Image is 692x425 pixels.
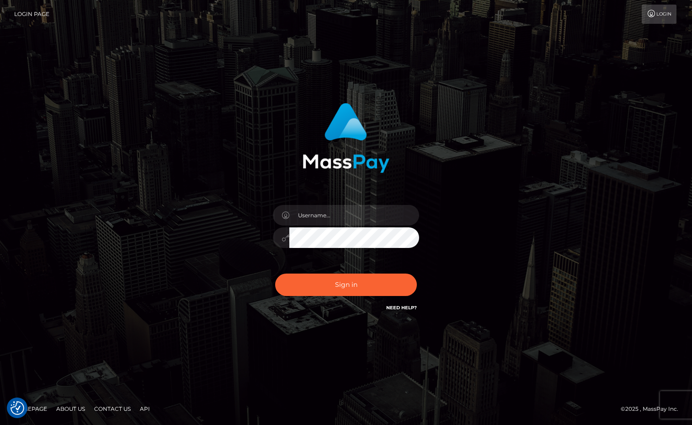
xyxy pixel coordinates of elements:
[90,402,134,416] a: Contact Us
[53,402,89,416] a: About Us
[642,5,676,24] a: Login
[275,274,417,296] button: Sign in
[386,305,417,311] a: Need Help?
[11,401,24,415] button: Consent Preferences
[136,402,154,416] a: API
[14,5,49,24] a: Login Page
[303,103,389,173] img: MassPay Login
[289,205,419,226] input: Username...
[10,402,51,416] a: Homepage
[11,401,24,415] img: Revisit consent button
[621,404,685,414] div: © 2025 , MassPay Inc.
